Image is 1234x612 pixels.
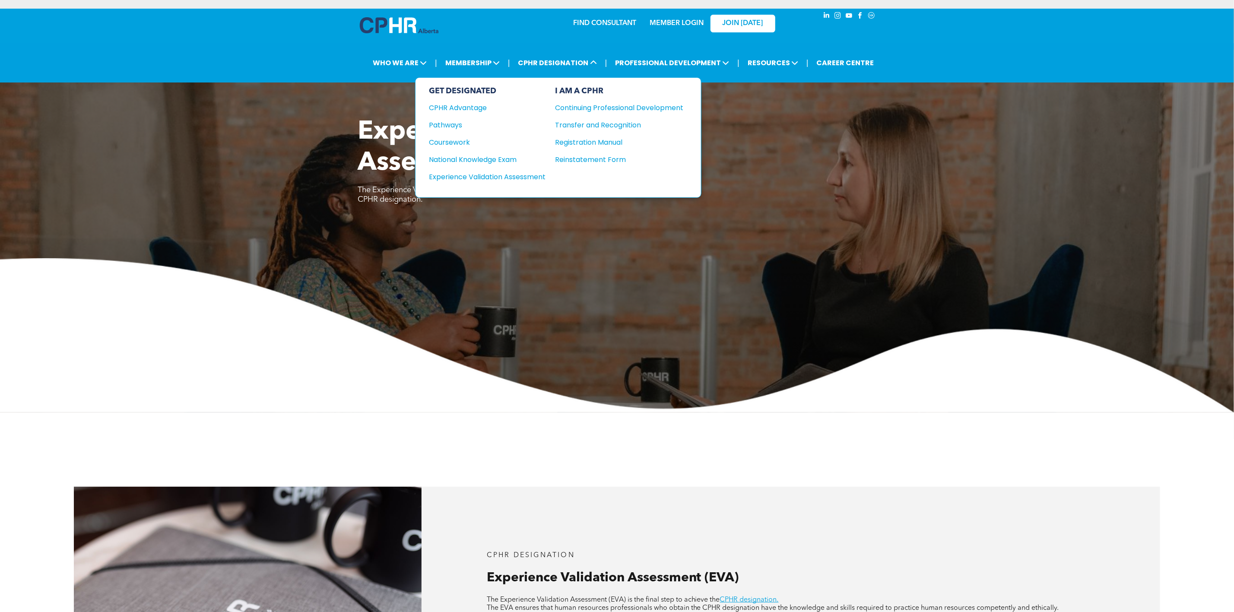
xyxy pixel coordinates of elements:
[487,552,575,559] span: CPHR DESIGNATION
[429,120,546,130] a: Pathways
[867,11,876,22] a: Social network
[650,20,704,27] a: MEMBER LOGIN
[487,605,1059,612] span: The EVA ensures that human resources professionals who obtain the CPHR designation have the knowl...
[487,596,720,603] span: The Experience Validation Assessment (EVA) is the final step to achieve the
[612,55,732,71] span: PROFESSIONAL DEVELOPMENT
[429,137,546,148] a: Coursework
[443,55,502,71] span: MEMBERSHIP
[711,15,775,32] a: JOIN [DATE]
[429,171,534,182] div: Experience Validation Assessment
[723,19,763,28] span: JOIN [DATE]
[360,17,438,33] img: A blue and white logo for cp alberta
[737,54,739,72] li: |
[429,137,534,148] div: Coursework
[487,571,739,584] span: Experience Validation Assessment (EVA)
[508,54,510,72] li: |
[555,86,684,96] div: I AM A CPHR
[429,171,546,182] a: Experience Validation Assessment
[574,20,637,27] a: FIND CONSULTANT
[555,102,671,113] div: Continuing Professional Development
[745,55,801,71] span: RESOURCES
[358,119,633,176] span: Experience Validation Assessment
[555,137,684,148] a: Registration Manual
[555,102,684,113] a: Continuing Professional Development
[429,102,534,113] div: CPHR Advantage
[516,55,600,71] span: CPHR DESIGNATION
[435,54,437,72] li: |
[370,55,429,71] span: WHO WE ARE
[555,137,671,148] div: Registration Manual
[555,154,684,165] a: Reinstatement Form
[555,120,671,130] div: Transfer and Recognition
[833,11,843,22] a: instagram
[429,120,534,130] div: Pathways
[720,596,779,603] a: CPHR designation.
[605,54,607,72] li: |
[844,11,854,22] a: youtube
[555,154,671,165] div: Reinstatement Form
[429,154,546,165] a: National Knowledge Exam
[429,86,546,96] div: GET DESIGNATED
[806,54,809,72] li: |
[822,11,831,22] a: linkedin
[814,55,877,71] a: CAREER CENTRE
[429,154,534,165] div: National Knowledge Exam
[429,102,546,113] a: CPHR Advantage
[856,11,865,22] a: facebook
[555,120,684,130] a: Transfer and Recognition
[358,186,617,203] span: The Experience Validation Assessment (EVA) is the final step to achieve the CPHR designation.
